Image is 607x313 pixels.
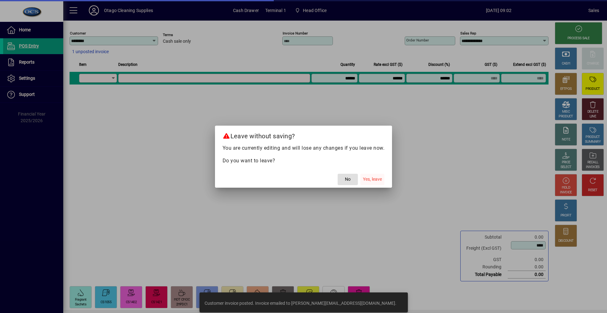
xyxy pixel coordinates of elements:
button: Yes, leave [360,174,384,185]
button: No [338,174,358,185]
span: Yes, leave [363,176,382,183]
span: No [345,176,351,183]
p: You are currently editing and will lose any changes if you leave now. [223,144,385,152]
p: Do you want to leave? [223,157,385,165]
h2: Leave without saving? [215,126,392,144]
